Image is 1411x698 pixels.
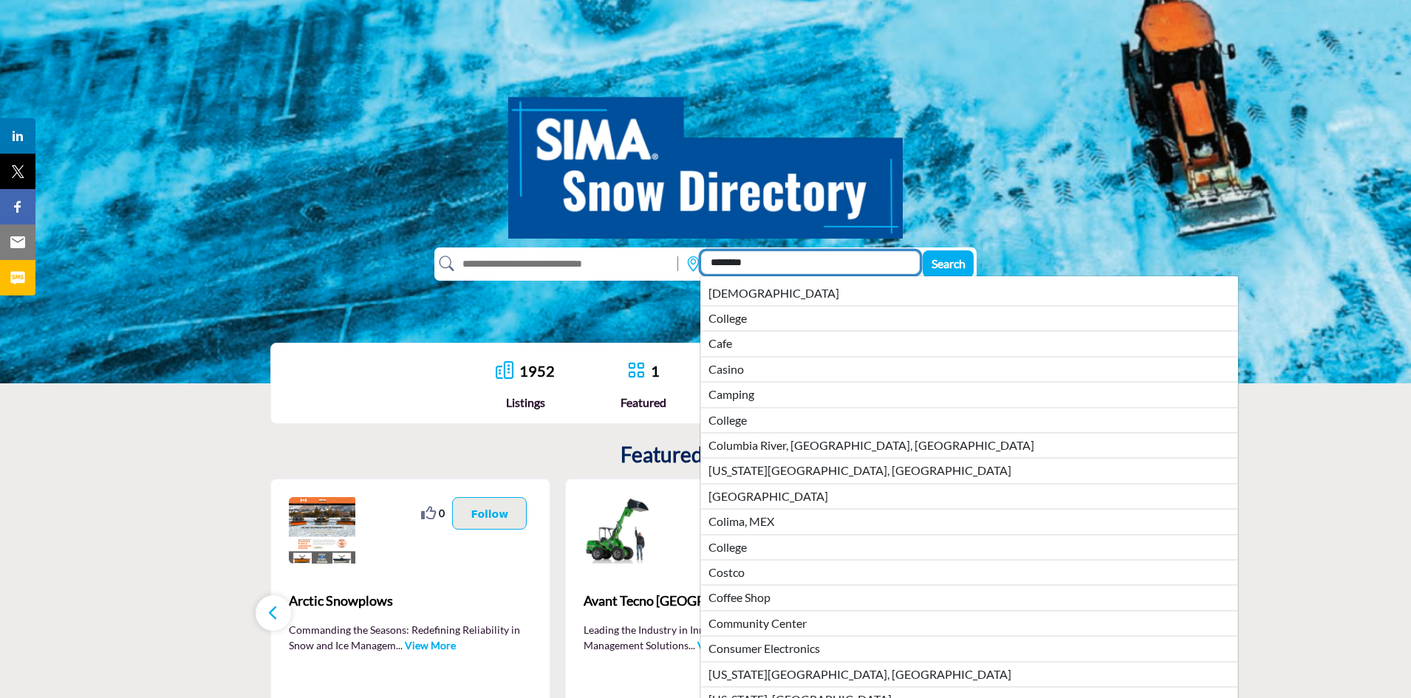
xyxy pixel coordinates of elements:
[697,639,748,651] a: View More
[700,611,1238,636] li: Community Center
[584,581,827,621] b: Avant Tecno USA
[700,484,1238,509] li: [GEOGRAPHIC_DATA]
[496,394,555,411] div: Listings
[452,497,527,530] button: Follow
[396,639,403,651] span: ...
[289,622,533,651] p: Commanding the Seasons: Redefining Reliability in Snow and Ice Managem
[700,636,1238,661] li: Consumer Electronics
[700,357,1238,382] li: Casino
[584,497,650,564] img: Avant Tecno USA
[627,361,645,381] a: Go to Featured
[700,585,1238,610] li: Coffee Shop
[700,535,1238,560] li: College
[700,509,1238,534] li: Colima, MEX
[923,250,974,278] button: Search
[621,442,790,468] h2: Featured Suppliers
[700,408,1238,433] li: College
[651,362,660,380] a: 1
[700,560,1238,585] li: Costco
[289,591,533,611] span: Arctic Snowplows
[700,306,1238,331] li: College
[289,497,355,564] img: Arctic Snowplows
[519,362,555,380] a: 1952
[932,256,966,270] span: Search
[508,81,903,239] img: SIMA Snow Directory
[405,639,456,651] a: View More
[289,581,533,621] a: Arctic Snowplows
[439,505,445,521] span: 0
[621,394,666,411] div: Featured
[584,581,827,621] a: Avant Tecno [GEOGRAPHIC_DATA]
[674,253,682,275] img: Rectangle%203585.svg
[689,639,695,651] span: ...
[584,622,827,651] p: Leading the Industry in Innovative Snow and Ice Management Solutions
[700,458,1238,483] li: [US_STATE][GEOGRAPHIC_DATA], [GEOGRAPHIC_DATA]
[700,382,1238,407] li: Camping
[700,281,1238,306] li: [DEMOGRAPHIC_DATA]
[700,433,1238,458] li: Columbia River, [GEOGRAPHIC_DATA], [GEOGRAPHIC_DATA]
[700,331,1238,356] li: Cafe
[700,662,1238,687] li: [US_STATE][GEOGRAPHIC_DATA], [GEOGRAPHIC_DATA]
[584,591,827,611] span: Avant Tecno [GEOGRAPHIC_DATA]
[471,505,508,521] p: Follow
